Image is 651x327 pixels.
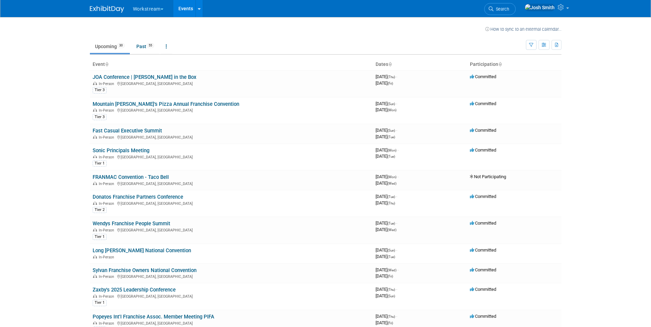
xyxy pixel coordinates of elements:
span: [DATE] [376,200,395,205]
span: In-Person [99,135,116,140]
span: In-Person [99,108,116,113]
a: Sort by Event Name [105,61,108,67]
span: In-Person [99,155,116,159]
span: (Mon) [388,108,396,112]
img: In-Person Event [93,294,97,298]
img: ExhibitDay [90,6,124,13]
span: (Mon) [388,175,396,179]
img: In-Person Event [93,321,97,325]
span: [DATE] [376,221,397,226]
span: [DATE] [376,74,397,79]
span: (Fri) [388,274,393,278]
div: [GEOGRAPHIC_DATA], [GEOGRAPHIC_DATA] [93,154,370,159]
span: (Tue) [388,222,395,225]
span: [DATE] [376,81,393,86]
span: Committed [470,314,496,319]
a: How to sync to an external calendar... [485,27,561,32]
span: [DATE] [376,181,396,186]
div: Tier 1 [93,300,107,306]
span: (Wed) [388,182,396,185]
span: [DATE] [376,227,396,232]
span: [DATE] [376,287,397,292]
span: Committed [470,221,496,226]
a: Sonic Principals Meeting [93,147,149,154]
img: In-Person Event [93,182,97,185]
span: In-Person [99,274,116,279]
th: Dates [373,59,467,70]
div: [GEOGRAPHIC_DATA], [GEOGRAPHIC_DATA] [93,320,370,326]
span: - [396,194,397,199]
span: (Fri) [388,82,393,85]
span: 30 [117,43,125,48]
span: (Thu) [388,288,395,292]
a: Donatos Franchise Partners Conference [93,194,183,200]
span: [DATE] [376,107,396,112]
a: FRANMAC Convention - Taco Bell [93,174,169,180]
span: - [396,101,397,106]
a: Past55 [131,40,159,53]
span: In-Person [99,321,116,326]
a: Long [PERSON_NAME] National Convention [93,247,191,254]
a: Zaxby's 2025 Leadership Conference [93,287,176,293]
div: Tier 2 [93,207,107,213]
img: In-Person Event [93,135,97,139]
span: [DATE] [376,320,393,325]
div: [GEOGRAPHIC_DATA], [GEOGRAPHIC_DATA] [93,273,370,279]
span: Committed [470,267,496,272]
img: Josh Smith [525,4,555,11]
span: In-Person [99,182,116,186]
img: In-Person Event [93,228,97,231]
span: - [396,314,397,319]
img: In-Person Event [93,108,97,112]
span: Committed [470,128,496,133]
div: [GEOGRAPHIC_DATA], [GEOGRAPHIC_DATA] [93,107,370,113]
span: Committed [470,101,496,106]
th: Participation [467,59,561,70]
span: (Sun) [388,129,395,132]
span: Committed [470,287,496,292]
div: Tier 3 [93,87,107,93]
span: In-Person [99,294,116,299]
span: [DATE] [376,134,395,139]
span: (Mon) [388,148,396,152]
span: (Wed) [388,228,396,232]
span: [DATE] [376,147,398,153]
span: Committed [470,74,496,79]
span: - [397,267,398,272]
span: Committed [470,247,496,253]
div: Tier 1 [93,160,107,167]
span: (Thu) [388,315,395,318]
span: - [397,174,398,179]
a: Sylvan Franchise Owners National Convention [93,267,196,273]
span: [DATE] [376,254,395,259]
span: [DATE] [376,314,397,319]
span: - [397,147,398,153]
span: In-Person [99,201,116,206]
span: [DATE] [376,174,398,179]
a: Popeyes Int'l Franchise Assoc. Member Meeting PIFA [93,314,214,320]
span: (Fri) [388,321,393,325]
span: (Thu) [388,201,395,205]
span: Search [493,6,509,12]
span: [DATE] [376,267,398,272]
span: [DATE] [376,273,393,279]
a: Wendys Franchise People Summit [93,221,170,227]
img: In-Person Event [93,82,97,85]
span: (Wed) [388,268,396,272]
a: Fast Casual Executive Summit [93,128,162,134]
a: Sort by Start Date [388,61,392,67]
span: [DATE] [376,194,397,199]
div: [GEOGRAPHIC_DATA], [GEOGRAPHIC_DATA] [93,134,370,140]
span: - [396,221,397,226]
span: (Sun) [388,102,395,106]
span: (Tue) [388,135,395,139]
th: Event [90,59,373,70]
span: 55 [147,43,154,48]
img: In-Person Event [93,255,97,258]
div: [GEOGRAPHIC_DATA], [GEOGRAPHIC_DATA] [93,293,370,299]
span: In-Person [99,228,116,232]
span: (Tue) [388,155,395,158]
img: In-Person Event [93,155,97,158]
span: [DATE] [376,293,395,298]
span: Committed [470,147,496,153]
